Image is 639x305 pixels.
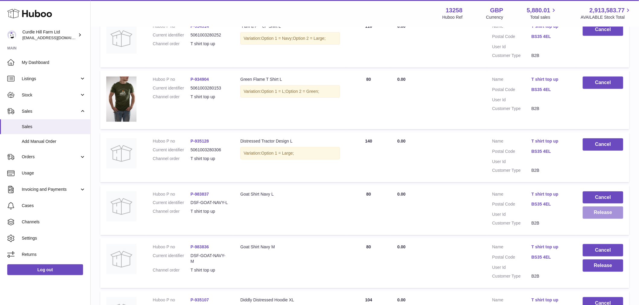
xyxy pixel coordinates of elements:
a: T shirt top up [531,297,571,303]
dd: B2B [531,273,571,279]
dt: Customer Type [492,220,531,226]
span: Option 1 = Large; [261,151,294,156]
dt: Customer Type [492,53,531,58]
span: 0.00 [397,297,406,302]
span: Sales [22,108,79,114]
dt: Name [492,244,531,251]
td: 110 [346,17,391,68]
dd: 5061003280153 [191,85,228,91]
span: 0.00 [397,139,406,143]
span: Usage [22,170,86,176]
dd: DSF-GOAT-NAVY-L [191,200,228,206]
span: Sales [22,124,86,130]
dt: User Id [492,265,531,270]
button: Cancel [583,244,623,256]
dd: T shirt top up [191,209,228,214]
dd: 5061003280306 [191,147,228,153]
dt: Current identifier [153,253,191,264]
dt: Current identifier [153,147,191,153]
button: Cancel [583,191,623,204]
span: AVAILABLE Stock Total [581,14,632,20]
dt: User Id [492,159,531,165]
span: 0.00 [397,77,406,82]
dt: User Id [492,212,531,217]
dd: T shirt top up [191,156,228,162]
dd: B2B [531,106,571,112]
a: BS35 4EL [531,149,571,154]
dt: Current identifier [153,32,191,38]
img: internalAdmin-13258@internal.huboo.com [7,30,16,39]
a: 5,880.01 Total sales [527,6,557,20]
dd: T shirt top up [191,94,228,100]
dt: Current identifier [153,200,191,206]
dt: Name [492,24,531,31]
a: BS35 4EL [531,201,571,207]
a: P-935128 [191,139,209,143]
span: Orders [22,154,79,160]
span: Total sales [530,14,557,20]
div: Currency [486,14,503,20]
img: no-photo.jpg [106,138,136,168]
span: 0.00 [397,244,406,249]
strong: 13258 [446,6,463,14]
span: 0.00 [397,192,406,197]
a: P-935107 [191,297,209,302]
dt: Postal Code [492,87,531,94]
div: Variation: [240,85,340,98]
td: 80 [346,71,391,129]
span: Cases [22,203,86,209]
span: 5,880.01 [527,6,551,14]
dd: DSF-GOAT-NAVY-M [191,253,228,264]
a: P-934904 [191,77,209,82]
dt: Huboo P no [153,297,191,303]
a: T shirt top up [531,77,571,82]
span: [EMAIL_ADDRESS][DOMAIN_NAME] [22,35,89,40]
dt: Postal Code [492,254,531,262]
a: T shirt top up [531,244,571,250]
dd: B2B [531,168,571,173]
a: P-983837 [191,192,209,197]
dt: Name [492,77,531,84]
dt: Channel order [153,156,191,162]
button: Cancel [583,24,623,36]
div: Distressed Tractor Design L [240,138,340,144]
a: BS35 4EL [531,34,571,39]
dd: T shirt top up [191,41,228,47]
button: Release [583,259,623,272]
button: Cancel [583,138,623,151]
span: Stock [22,92,79,98]
span: Listings [22,76,79,82]
strong: GBP [490,6,503,14]
button: Cancel [583,77,623,89]
dt: Huboo P no [153,77,191,82]
dd: B2B [531,220,571,226]
a: T shirt top up [531,138,571,144]
div: Diddly Distressed Hoodie XL [240,297,340,303]
dt: Huboo P no [153,244,191,250]
dt: Name [492,191,531,199]
div: Huboo Ref [442,14,463,20]
button: Release [583,206,623,219]
span: 2,913,583.77 [589,6,625,14]
td: 80 [346,185,391,235]
td: 140 [346,132,391,182]
dt: Postal Code [492,149,531,156]
img: no-photo.jpg [106,191,136,222]
span: Add Manual Order [22,139,86,144]
span: Channels [22,219,86,225]
span: Invoicing and Payments [22,187,79,192]
div: Variation: [240,32,340,45]
div: Green Flame T Shirt L [240,77,340,82]
dt: Channel order [153,94,191,100]
span: Option 2 = Large; [293,36,326,41]
div: Goat Shirt Navy L [240,191,340,197]
dd: 5061003280252 [191,32,228,38]
dt: Postal Code [492,201,531,209]
dt: Name [492,297,531,304]
dt: Customer Type [492,273,531,279]
dd: T shirt top up [191,267,228,273]
span: My Dashboard [22,60,86,65]
a: 2,913,583.77 AVAILABLE Stock Total [581,6,632,20]
dt: Customer Type [492,106,531,112]
span: Option 2 = Green; [286,89,319,94]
